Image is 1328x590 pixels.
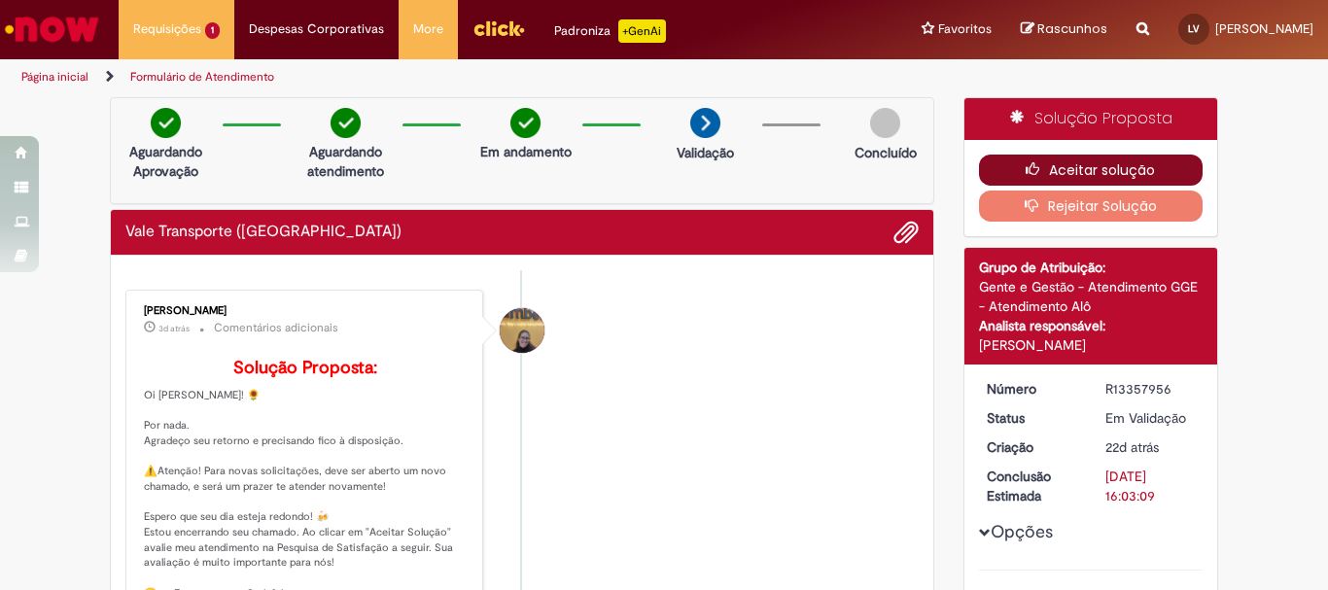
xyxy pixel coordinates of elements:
dt: Status [972,408,1092,428]
dt: Conclusão Estimada [972,467,1092,505]
p: Aguardando Aprovação [119,142,213,181]
time: 06/08/2025 08:23:14 [1105,438,1159,456]
span: 1 [205,22,220,39]
div: [PERSON_NAME] [979,335,1204,355]
img: arrow-next.png [690,108,720,138]
span: [PERSON_NAME] [1215,20,1313,37]
a: Formulário de Atendimento [130,69,274,85]
p: Concluído [855,143,917,162]
p: Aguardando atendimento [298,142,393,181]
p: Em andamento [480,142,572,161]
div: R13357956 [1105,379,1196,399]
img: click_logo_yellow_360x200.png [472,14,525,43]
span: Requisições [133,19,201,39]
div: [DATE] 16:03:09 [1105,467,1196,505]
div: Grupo de Atribuição: [979,258,1204,277]
button: Rejeitar Solução [979,191,1204,222]
div: Em Validação [1105,408,1196,428]
small: Comentários adicionais [214,320,338,336]
div: Solução Proposta [964,98,1218,140]
span: 3d atrás [158,323,190,334]
div: Amanda De Campos Gomes Do Nascimento [500,308,544,353]
dt: Número [972,379,1092,399]
span: 22d atrás [1105,438,1159,456]
time: 25/08/2025 08:13:00 [158,323,190,334]
div: [PERSON_NAME] [144,305,468,317]
div: Padroniza [554,19,666,43]
a: Página inicial [21,69,88,85]
dt: Criação [972,437,1092,457]
button: Aceitar solução [979,155,1204,186]
span: Rascunhos [1037,19,1107,38]
img: ServiceNow [2,10,102,49]
div: 06/08/2025 08:23:14 [1105,437,1196,457]
h2: Vale Transporte (VT) Histórico de tíquete [125,224,402,241]
a: Rascunhos [1021,20,1107,39]
img: img-circle-grey.png [870,108,900,138]
img: check-circle-green.png [331,108,361,138]
span: Despesas Corporativas [249,19,384,39]
span: LV [1188,22,1200,35]
ul: Trilhas de página [15,59,871,95]
div: Gente e Gestão - Atendimento GGE - Atendimento Alô [979,277,1204,316]
img: check-circle-green.png [151,108,181,138]
p: Validação [677,143,734,162]
span: Favoritos [938,19,992,39]
span: More [413,19,443,39]
button: Adicionar anexos [893,220,919,245]
div: Analista responsável: [979,316,1204,335]
p: +GenAi [618,19,666,43]
img: check-circle-green.png [510,108,541,138]
b: Solução Proposta: [233,357,377,379]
